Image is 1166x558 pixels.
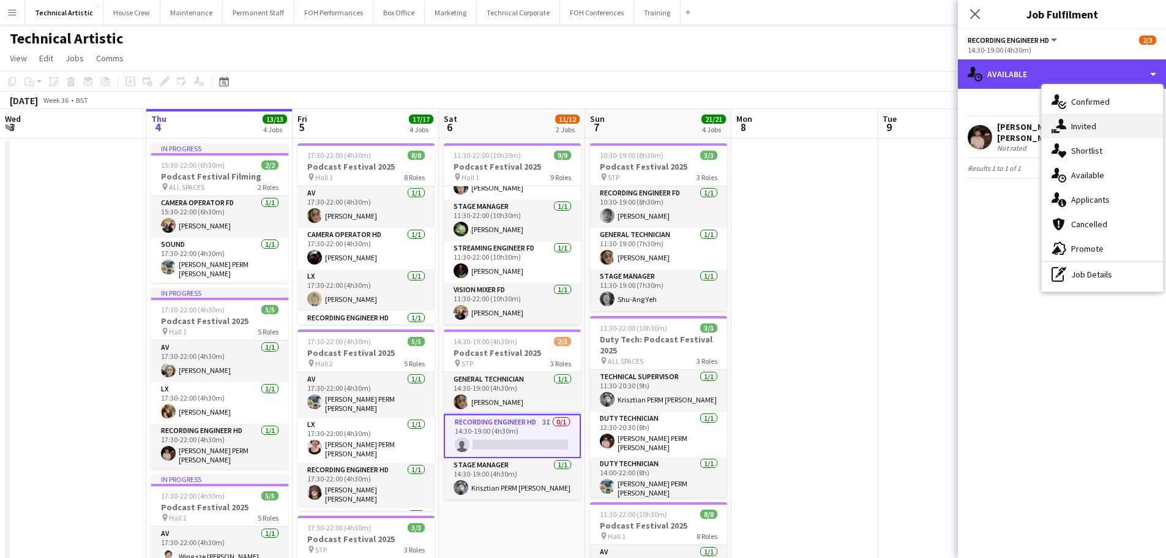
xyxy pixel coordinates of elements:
[96,53,124,64] span: Comms
[608,173,619,182] span: STP
[297,143,435,325] app-job-card: 17:30-22:00 (4h30m)8/8Podcast Festival 2025 Hall 18 RolesAV1/117:30-22:00 (4h30m)[PERSON_NAME]Cam...
[560,1,634,25] button: FOH Conferences
[697,173,717,182] span: 3 Roles
[590,412,727,457] app-card-role: Duty Technician1/112:30-20:30 (8h)[PERSON_NAME] PERM [PERSON_NAME]
[697,356,717,366] span: 3 Roles
[444,347,581,358] h3: Podcast Festival 2025
[1071,145,1102,156] span: Shortlist
[5,113,21,124] span: Wed
[968,36,1049,45] span: Recording Engineer HD
[634,1,681,25] button: Training
[968,45,1156,55] div: 14:30-19:00 (4h30m)
[734,120,752,134] span: 8
[258,513,278,522] span: 5 Roles
[297,186,435,228] app-card-role: AV1/117:30-22:00 (4h30m)[PERSON_NAME]
[297,533,435,545] h3: Podcast Festival 2025
[160,1,223,25] button: Maintenance
[315,545,327,554] span: STP
[307,151,371,160] span: 17:30-22:00 (4h30m)
[444,330,581,500] app-job-card: 14:30-19:00 (4h30m)2/3Podcast Festival 2025 STP3 RolesGeneral Technician1/114:30-19:00 (4h30m)[PE...
[550,173,571,182] span: 9 Roles
[590,520,727,531] h3: Podcast Festival 2025
[444,161,581,172] h3: Podcast Festival 2025
[76,96,88,105] div: BST
[91,50,129,66] a: Comms
[600,151,663,160] span: 10:30-19:00 (8h30m)
[151,315,288,326] h3: Podcast Festival 2025
[151,502,288,513] h3: Podcast Festival 2025
[297,228,435,270] app-card-role: Camera Operator HD1/117:30-22:00 (4h30m)[PERSON_NAME]
[590,161,727,172] h3: Podcast Festival 2025
[261,305,278,314] span: 5/5
[608,532,626,541] span: Hall 1
[297,418,435,463] app-card-role: LX1/117:30-22:00 (4h30m)[PERSON_NAME] PERM [PERSON_NAME]
[151,288,288,469] div: In progress17:30-22:00 (4h30m)5/5Podcast Festival 2025 Hall 15 RolesAV1/117:30-22:00 (4h30m)[PERS...
[151,196,288,238] app-card-role: Camera Operator FD1/115:30-22:00 (6h30m)[PERSON_NAME]
[151,288,288,298] div: In progress
[1139,36,1156,45] span: 2/3
[297,161,435,172] h3: Podcast Festival 2025
[590,228,727,270] app-card-role: General Technician1/111:30-19:00 (7h30m)[PERSON_NAME]
[10,29,123,48] h1: Technical Artistic
[702,125,725,134] div: 4 Jobs
[590,143,727,311] div: 10:30-19:00 (8h30m)3/3Podcast Festival 2025 STP3 RolesRecording Engineer FD1/110:30-19:00 (8h30m)...
[590,334,727,356] h3: Duty Tech: Podcast Festival 2025
[600,323,667,333] span: 11:30-22:00 (10h30m)
[25,1,103,25] button: Technical Artistic
[1071,219,1107,230] span: Cancelled
[151,143,288,283] app-job-card: In progress15:30-22:00 (6h30m)2/2Podcast Festival Filming ALL SPACES2 RolesCamera Operator FD1/11...
[404,359,425,368] span: 5 Roles
[442,120,457,134] span: 6
[409,125,433,134] div: 4 Jobs
[550,359,571,368] span: 3 Roles
[3,120,21,134] span: 3
[608,356,643,366] span: ALL SPACES
[1071,96,1110,107] span: Confirmed
[881,120,897,134] span: 9
[297,311,435,356] app-card-role: Recording Engineer HD1/117:30-22:00 (4h30m)
[968,36,1059,45] button: Recording Engineer HD
[61,50,89,66] a: Jobs
[223,1,294,25] button: Permanent Staff
[151,424,288,469] app-card-role: Recording Engineer HD1/117:30-22:00 (4h30m)[PERSON_NAME] PERM [PERSON_NAME]
[590,316,727,497] div: 11:30-22:00 (10h30m)3/3Duty Tech: Podcast Festival 2025 ALL SPACES3 RolesTechnical Supervisor1/11...
[315,359,333,368] span: Hall 2
[307,523,371,532] span: 17:30-22:00 (4h30m)
[34,50,58,66] a: Edit
[588,120,605,134] span: 7
[1071,121,1096,132] span: Invited
[590,457,727,502] app-card-role: Duty Technician1/114:00-22:00 (8h)[PERSON_NAME] PERM [PERSON_NAME]
[404,173,425,182] span: 8 Roles
[5,50,32,66] a: View
[373,1,425,25] button: Box Office
[444,283,581,325] app-card-role: Vision Mixer FD1/111:30-22:00 (10h30m)[PERSON_NAME]
[297,508,435,550] app-card-role: Sound1/1
[151,341,288,382] app-card-role: AV1/117:30-22:00 (4h30m)[PERSON_NAME]
[261,491,278,500] span: 5/5
[297,463,435,508] app-card-role: Recording Engineer HD1/117:30-22:00 (4h30m)[PERSON_NAME] [PERSON_NAME]
[444,372,581,414] app-card-role: General Technician1/114:30-19:00 (4h30m)[PERSON_NAME]
[258,183,278,192] span: 2 Roles
[10,94,38,107] div: [DATE]
[555,115,580,124] span: 11/12
[151,238,288,283] app-card-role: Sound1/117:30-22:00 (4h30m)[PERSON_NAME] PERM [PERSON_NAME]
[169,183,204,192] span: ALL SPACES
[997,121,1110,143] div: [PERSON_NAME] PERM [PERSON_NAME]
[958,59,1166,89] div: Available
[425,1,477,25] button: Marketing
[554,151,571,160] span: 9/9
[149,120,166,134] span: 4
[258,327,278,336] span: 5 Roles
[151,143,288,153] div: In progress
[700,151,717,160] span: 3/3
[408,523,425,532] span: 3/3
[1071,243,1104,254] span: Promote
[297,330,435,511] app-job-card: 17:30-22:00 (4h30m)5/5Podcast Festival 2025 Hall 25 RolesAV1/117:30-22:00 (4h30m)[PERSON_NAME] PE...
[444,113,457,124] span: Sat
[1071,194,1110,205] span: Applicants
[307,337,371,346] span: 17:30-22:00 (4h30m)
[294,1,373,25] button: FOH Performances
[169,327,187,336] span: Hall 1
[590,113,605,124] span: Sun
